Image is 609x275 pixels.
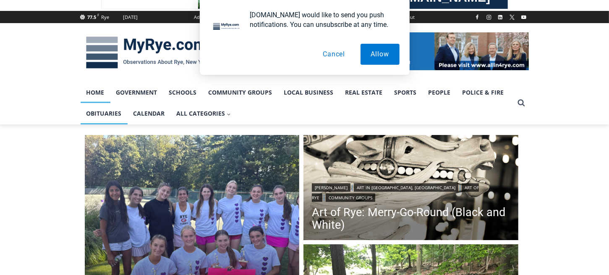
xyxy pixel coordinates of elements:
span: Intern @ [DOMAIN_NAME] [220,84,389,103]
a: [PERSON_NAME] [312,183,350,192]
a: Community Groups [326,193,375,202]
div: 6 [98,71,102,79]
a: Police & Fire [457,82,510,103]
div: | | | [312,182,510,202]
div: / [94,71,96,79]
a: Art in [GEOGRAPHIC_DATA], [GEOGRAPHIC_DATA] [354,183,458,192]
a: Schools [163,82,203,103]
button: View Search Form [514,95,529,111]
button: Child menu of All Categories [171,103,237,124]
div: Birds of Prey: Falcon and hawk demos [88,25,121,69]
a: Calendar [128,103,171,124]
a: Obituaries [81,103,128,124]
a: [PERSON_NAME] Read Sanctuary Fall Fest: [DATE] [0,84,125,105]
a: Art of Rye: Merry-Go-Round (Black and White) [312,206,510,231]
nav: Primary Navigation [81,82,514,124]
div: "[PERSON_NAME] and I covered the [DATE] Parade, which was a really eye opening experience as I ha... [212,0,397,82]
a: Government [110,82,163,103]
a: Read More Art of Rye: Merry-Go-Round (Black and White) [303,135,518,243]
h4: [PERSON_NAME] Read Sanctuary Fall Fest: [DATE] [7,85,112,104]
a: People [423,82,457,103]
a: Home [81,82,110,103]
button: Cancel [312,44,355,65]
a: Real Estate [340,82,389,103]
img: notification icon [210,10,243,44]
div: 2 [88,71,92,79]
button: Allow [361,44,400,65]
div: [DOMAIN_NAME] would like to send you push notifications. You can unsubscribe at any time. [243,10,400,29]
img: [PHOTO: Merry-Go-Round (Black and White). Lights blur in the background as the horses spin. By Jo... [303,135,518,243]
a: Intern @ [DOMAIN_NAME] [202,82,407,105]
a: Sports [389,82,423,103]
a: Community Groups [203,82,278,103]
a: Local Business [278,82,340,103]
